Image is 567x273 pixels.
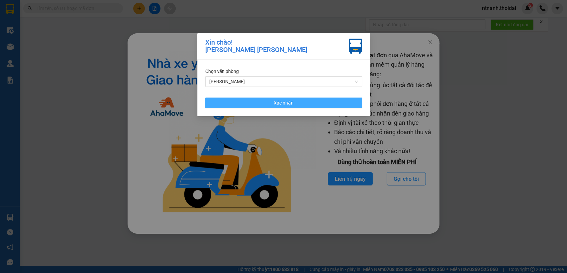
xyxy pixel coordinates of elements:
span: Vp Lê Hoàn [209,77,358,87]
div: Chọn văn phòng [205,68,362,75]
img: vxr-icon [349,39,362,54]
button: Xác nhận [205,98,362,108]
span: Xác nhận [274,99,294,107]
div: Xin chào! [PERSON_NAME] [PERSON_NAME] [205,39,307,54]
